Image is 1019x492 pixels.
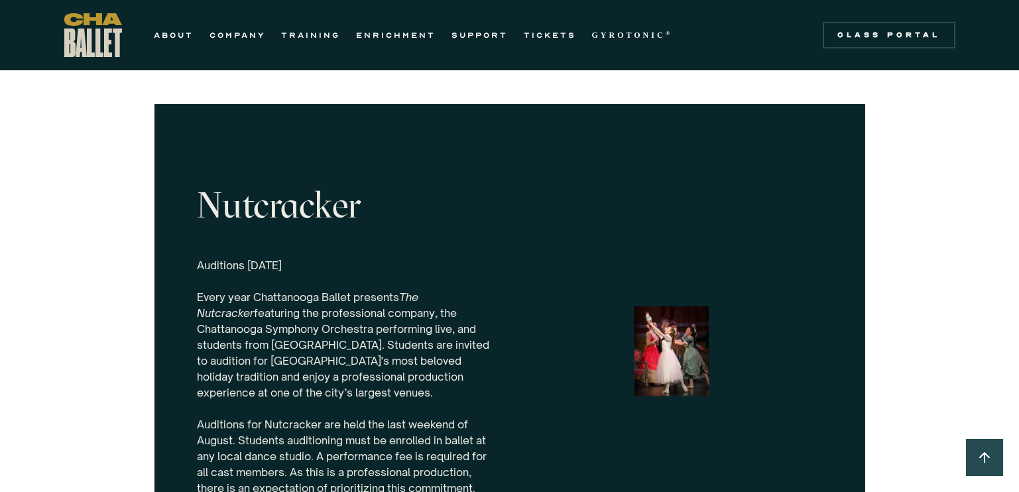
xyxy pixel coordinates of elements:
a: Class Portal [823,22,955,48]
a: COMPANY [210,27,265,43]
a: GYROTONIC® [592,27,673,43]
a: ENRICHMENT [356,27,436,43]
strong: GYROTONIC [592,31,666,40]
sup: ® [666,30,673,36]
a: TICKETS [524,27,576,43]
a: home [64,13,122,57]
h4: Nutcracker [197,186,499,225]
div: Class Portal [831,30,947,40]
a: ABOUT [154,27,194,43]
a: TRAINING [281,27,340,43]
a: SUPPORT [451,27,508,43]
